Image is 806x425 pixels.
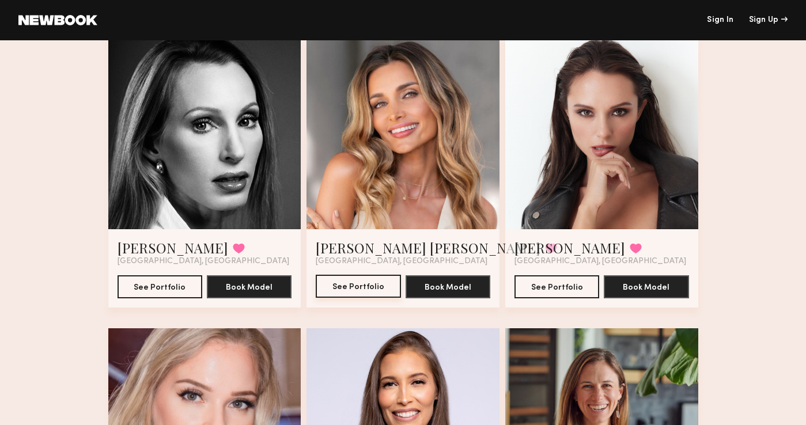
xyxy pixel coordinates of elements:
[316,275,400,298] button: See Portfolio
[406,275,490,298] button: Book Model
[514,257,686,266] span: [GEOGRAPHIC_DATA], [GEOGRAPHIC_DATA]
[207,275,292,298] button: Book Model
[316,238,540,257] a: [PERSON_NAME] [PERSON_NAME]
[514,275,599,298] button: See Portfolio
[118,257,289,266] span: [GEOGRAPHIC_DATA], [GEOGRAPHIC_DATA]
[207,282,292,291] a: Book Model
[749,16,788,24] div: Sign Up
[316,257,487,266] span: [GEOGRAPHIC_DATA], [GEOGRAPHIC_DATA]
[118,275,202,298] button: See Portfolio
[604,275,688,298] button: Book Model
[604,282,688,291] a: Book Model
[118,238,228,257] a: [PERSON_NAME]
[406,282,490,291] a: Book Model
[514,238,625,257] a: [PERSON_NAME]
[707,16,733,24] a: Sign In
